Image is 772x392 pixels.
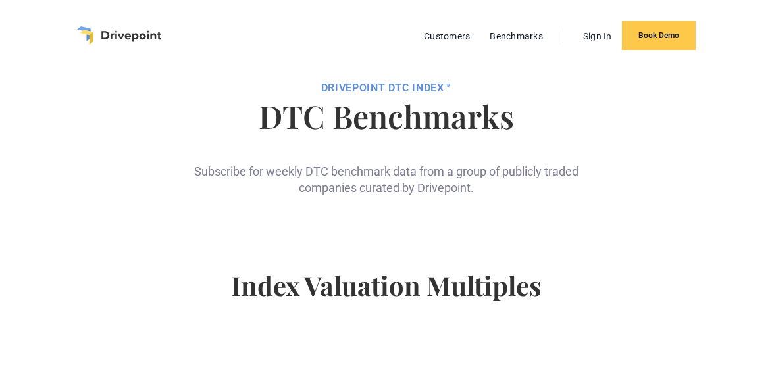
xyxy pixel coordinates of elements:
[77,26,161,45] a: home
[622,21,696,50] a: Book Demo
[189,142,584,196] div: Subscribe for weekly DTC benchmark data from a group of publicly traded companies curated by Driv...
[26,82,746,95] div: DRIVEPOiNT DTC Index™
[26,100,746,132] h1: DTC Benchmarks
[577,28,619,45] a: Sign In
[417,28,476,45] a: Customers
[26,270,746,322] h4: Index Valuation Multiples
[483,28,550,45] a: Benchmarks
